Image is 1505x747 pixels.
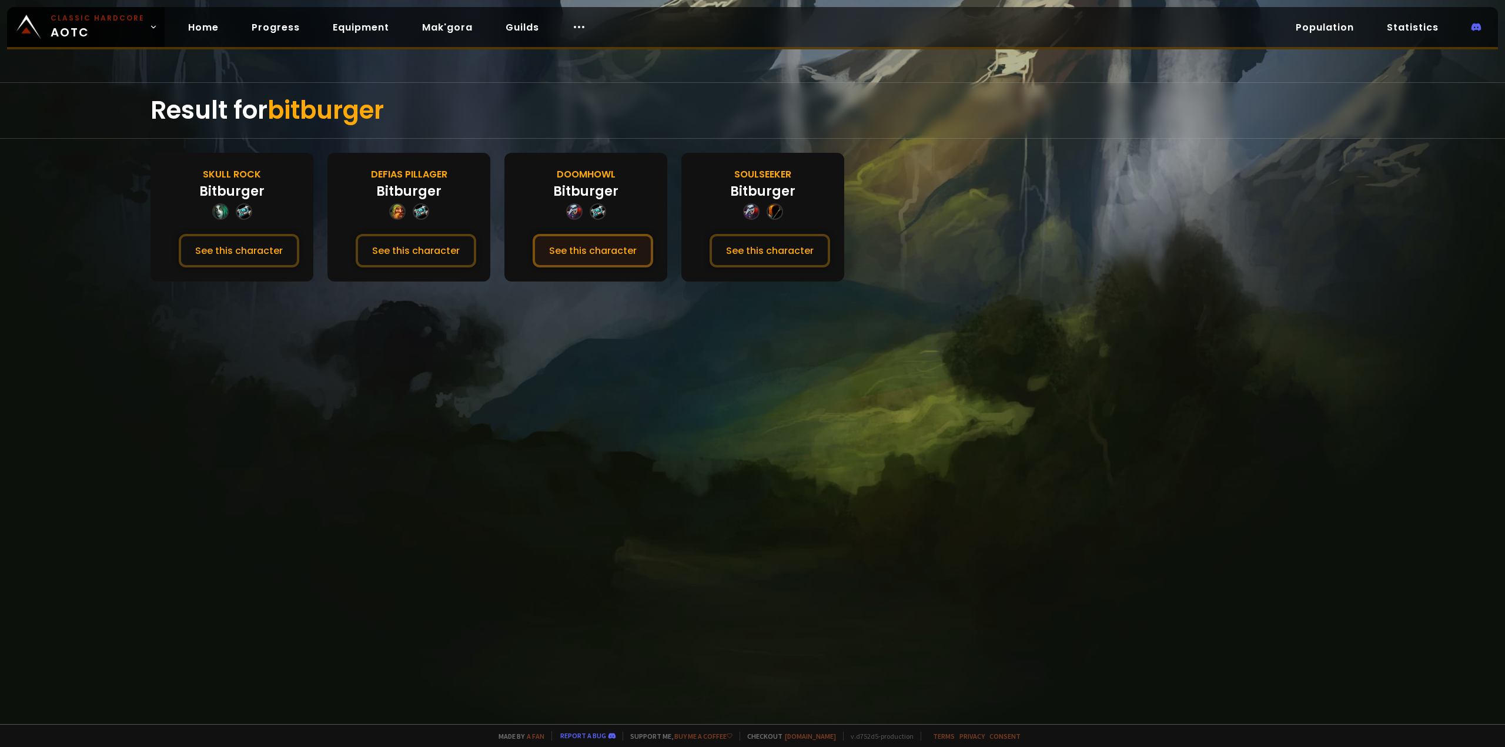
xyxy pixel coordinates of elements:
a: Terms [933,732,955,741]
span: Support me, [623,732,733,741]
a: Equipment [323,15,399,39]
a: Consent [989,732,1021,741]
span: Made by [491,732,544,741]
small: Classic Hardcore [51,13,145,24]
a: Guilds [496,15,549,39]
span: v. d752d5 - production [843,732,914,741]
div: Defias Pillager [371,167,447,182]
a: Statistics [1377,15,1448,39]
button: See this character [179,234,299,267]
a: a fan [527,732,544,741]
div: Skull Rock [203,167,261,182]
a: Home [179,15,228,39]
div: Bitburger [553,182,618,201]
a: Population [1286,15,1363,39]
div: Bitburger [730,182,795,201]
span: Checkout [740,732,836,741]
div: Bitburger [376,182,442,201]
div: Doomhowl [557,167,616,182]
div: Result for [150,83,1354,138]
a: Privacy [959,732,985,741]
a: Progress [242,15,309,39]
div: Bitburger [199,182,265,201]
span: bitburger [267,93,384,128]
span: AOTC [51,13,145,41]
a: [DOMAIN_NAME] [785,732,836,741]
a: Report a bug [560,731,606,740]
button: See this character [710,234,830,267]
a: Mak'gora [413,15,482,39]
a: Buy me a coffee [674,732,733,741]
a: Classic HardcoreAOTC [7,7,165,47]
button: See this character [356,234,476,267]
button: See this character [533,234,653,267]
div: Soulseeker [734,167,791,182]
